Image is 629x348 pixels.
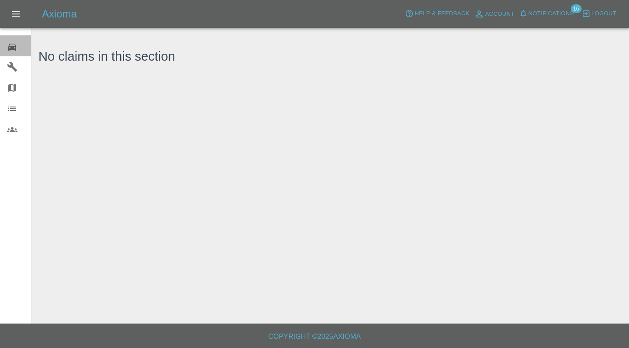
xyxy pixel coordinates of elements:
button: Notifications [517,7,576,21]
button: Help & Feedback [403,7,471,21]
span: 16 [570,4,581,13]
span: Help & Feedback [415,9,469,19]
h3: No claims in this section [38,47,175,66]
span: Logout [591,9,616,19]
span: Account [485,9,515,19]
span: Notifications [529,9,574,19]
h6: Copyright © 2025 Axioma [7,331,622,343]
a: Account [472,7,517,21]
button: Open drawer [5,3,26,24]
h5: Axioma [42,7,77,21]
button: Logout [580,7,619,21]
